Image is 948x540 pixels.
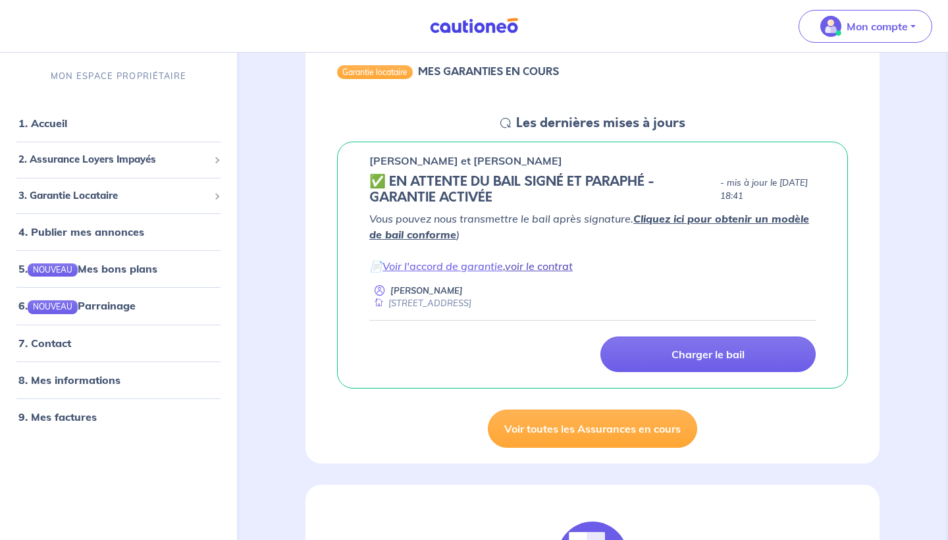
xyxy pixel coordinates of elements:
[18,188,209,203] span: 3. Garantie Locataire
[488,410,697,448] a: Voir toutes les Assurances en cours
[847,18,908,34] p: Mon compte
[425,18,523,34] img: Cautioneo
[369,259,573,273] em: 📄 ,
[369,297,471,310] div: [STREET_ADDRESS]
[369,212,809,241] a: Cliquez ici pour obtenir un modèle de bail conforme
[5,292,232,319] div: 6.NOUVEAUParrainage
[799,10,932,43] button: illu_account_valid_menu.svgMon compte
[18,299,136,312] a: 6.NOUVEAUParrainage
[516,115,685,131] h5: Les dernières mises à jours
[720,176,816,203] p: - mis à jour le [DATE] 18:41
[369,153,562,169] p: [PERSON_NAME] et [PERSON_NAME]
[18,117,67,130] a: 1. Accueil
[418,65,559,78] h6: MES GARANTIES EN COURS
[5,330,232,356] div: 7. Contact
[600,337,816,372] a: Charger le bail
[369,174,816,205] div: state: CONTRACT-SIGNED, Context: IN-LANDLORD,IS-GL-CAUTION-IN-LANDLORD
[390,284,463,297] p: [PERSON_NAME]
[337,65,413,78] div: Garantie locataire
[5,367,232,393] div: 8. Mes informations
[5,110,232,136] div: 1. Accueil
[671,348,745,361] p: Charger le bail
[18,225,144,238] a: 4. Publier mes annonces
[369,212,809,241] em: Vous pouvez nous transmettre le bail après signature. )
[5,147,232,173] div: 2. Assurance Loyers Impayés
[18,337,71,350] a: 7. Contact
[5,404,232,430] div: 9. Mes factures
[382,259,503,273] a: Voir l'accord de garantie
[369,174,715,205] h5: ✅️️️ EN ATTENTE DU BAIL SIGNÉ ET PARAPHÉ - GARANTIE ACTIVÉE
[18,152,209,167] span: 2. Assurance Loyers Impayés
[5,183,232,209] div: 3. Garantie Locataire
[18,262,157,275] a: 5.NOUVEAUMes bons plans
[18,373,120,387] a: 8. Mes informations
[5,256,232,282] div: 5.NOUVEAUMes bons plans
[51,70,186,82] p: MON ESPACE PROPRIÉTAIRE
[505,259,573,273] a: voir le contrat
[820,16,841,37] img: illu_account_valid_menu.svg
[5,219,232,245] div: 4. Publier mes annonces
[18,410,97,423] a: 9. Mes factures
